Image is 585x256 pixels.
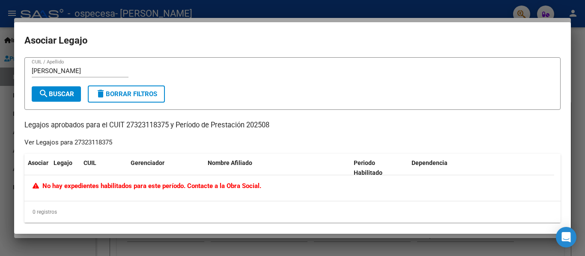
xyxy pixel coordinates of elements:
[84,159,96,166] span: CUIL
[33,182,261,190] span: No hay expedientes habilitados para este período. Contacte a la Obra Social.
[50,154,80,182] datatable-header-cell: Legajo
[354,159,382,176] span: Periodo Habilitado
[208,159,252,166] span: Nombre Afiliado
[24,201,561,223] div: 0 registros
[556,227,576,247] div: Open Intercom Messenger
[32,86,81,102] button: Buscar
[28,159,48,166] span: Asociar
[96,90,157,98] span: Borrar Filtros
[24,138,112,147] div: Ver Legajos para 27323118375
[39,88,49,99] mat-icon: search
[131,159,164,166] span: Gerenciador
[127,154,204,182] datatable-header-cell: Gerenciador
[96,88,106,99] mat-icon: delete
[39,90,74,98] span: Buscar
[80,154,127,182] datatable-header-cell: CUIL
[54,159,72,166] span: Legajo
[204,154,350,182] datatable-header-cell: Nombre Afiliado
[24,32,561,49] h2: Asociar Legajo
[350,154,408,182] datatable-header-cell: Periodo Habilitado
[88,85,165,103] button: Borrar Filtros
[408,154,554,182] datatable-header-cell: Dependencia
[412,159,448,166] span: Dependencia
[24,120,561,131] p: Legajos aprobados para el CUIT 27323118375 y Período de Prestación 202508
[24,154,50,182] datatable-header-cell: Asociar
